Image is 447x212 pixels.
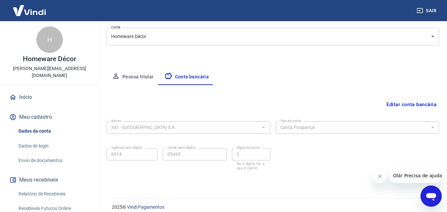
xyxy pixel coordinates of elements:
[111,118,121,123] label: Banco
[36,26,63,53] div: H
[8,110,91,124] button: Meu cadastro
[8,0,51,21] img: Vindi
[16,187,91,201] a: Relatório de Recebíveis
[107,28,439,45] div: Homeware Décor
[280,118,301,123] label: Tipo de conta
[16,154,91,167] a: Envio de documentos
[8,173,91,187] button: Meus recebíveis
[167,145,196,150] label: Conta (sem dígito)
[415,5,439,17] button: Sair
[5,65,94,79] p: [PERSON_NAME][EMAIL_ADDRESS][DOMAIN_NAME]
[4,5,56,10] span: Olá! Precisa de ajuda?
[384,98,439,111] button: Editar conta bancária
[111,145,143,150] label: Agência (sem dígito)
[159,69,214,85] button: Conta bancária
[373,170,386,183] iframe: Fechar mensagem
[127,204,164,210] a: Vindi Pagamentos
[237,162,266,170] p: Se o dígito for x, use 0 (zero)
[23,56,76,63] p: Homeware Décor
[16,124,91,138] a: Dados da conta
[8,90,91,105] a: Início
[237,145,260,150] label: Dígito da conta
[107,69,159,85] button: Pessoa titular
[111,25,120,30] label: Conta
[112,204,431,211] p: 2025 ©
[421,186,442,207] iframe: Botão para abrir a janela de mensagens
[389,168,442,183] iframe: Mensagem da empresa
[16,139,91,153] a: Dados de login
